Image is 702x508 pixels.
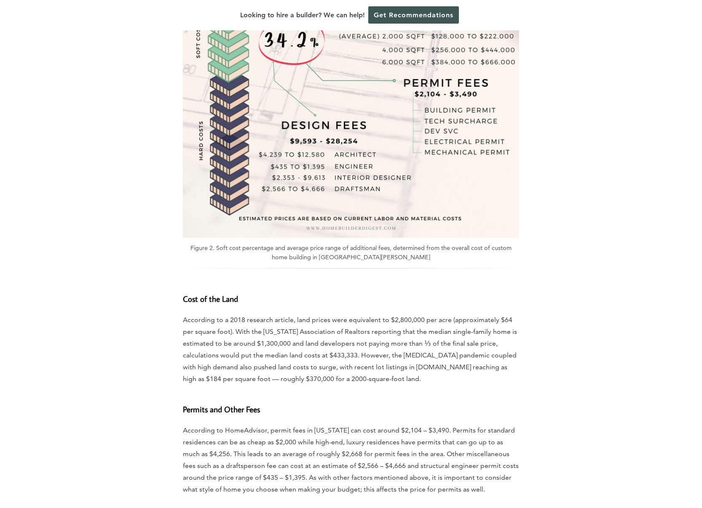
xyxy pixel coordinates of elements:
[183,395,519,415] h4: Permits and Other Fees
[183,285,519,305] h4: Cost of the Land
[540,447,692,498] iframe: Drift Widget Chat Controller
[183,425,519,495] p: According to HomeAdvisor, permit fees in [US_STATE] can cost around $2,104 – $3,490. Permits for ...
[183,314,519,385] p: According to a 2018 research article, land prices were equivalent to $2,800,000 per acre (approxi...
[368,6,459,24] a: Get Recommendations
[183,244,519,269] figcaption: Figure 2. Soft cost percentage and average price range of additional fees, determined from the ov...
